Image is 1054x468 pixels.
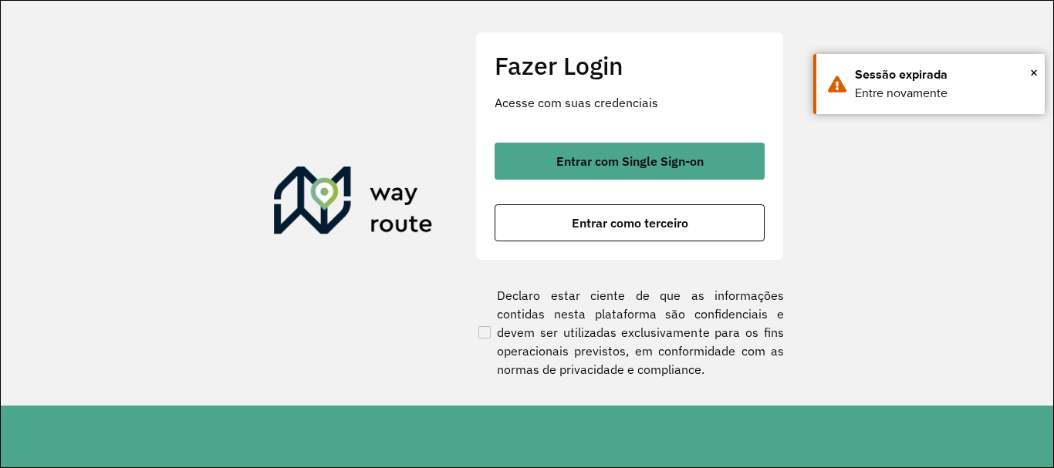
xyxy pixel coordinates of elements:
div: Sessão expirada [855,66,1033,84]
button: button [495,204,765,241]
span: Entrar como terceiro [572,217,688,229]
button: Close [1030,61,1038,84]
span: Entrar com Single Sign-on [556,155,704,167]
p: Acesse com suas credenciais [495,93,765,112]
label: Declaro estar ciente de que as informações contidas nesta plataforma são confidenciais e devem se... [475,286,784,379]
button: button [495,143,765,180]
h2: Fazer Login [495,51,765,80]
div: Entre novamente [855,84,1033,103]
span: × [1030,61,1038,84]
img: Roteirizador AmbevTech [274,167,433,241]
